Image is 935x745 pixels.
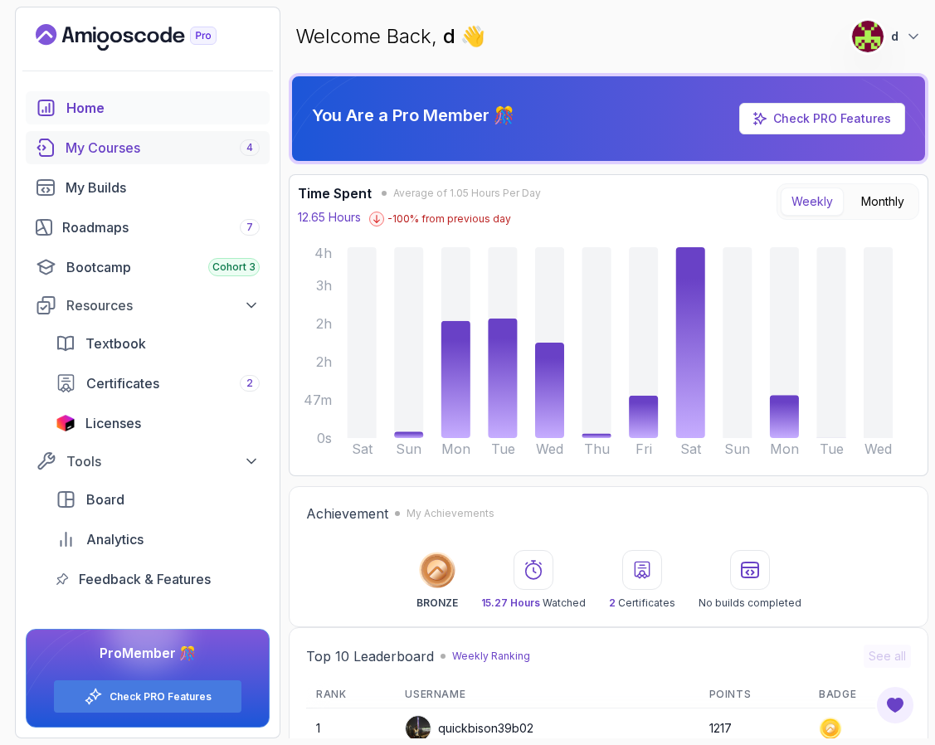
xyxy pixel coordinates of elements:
[387,212,511,226] p: -100 % from previous day
[395,681,699,708] th: Username
[316,353,332,370] tspan: 2h
[46,523,270,556] a: analytics
[86,529,144,549] span: Analytics
[460,22,486,50] span: 👋
[306,646,434,666] h2: Top 10 Leaderboard
[304,392,332,408] tspan: 47m
[66,138,260,158] div: My Courses
[851,20,922,53] button: user profile imaged
[26,91,270,124] a: home
[850,187,915,216] button: Monthly
[820,441,844,457] tspan: Tue
[452,650,530,663] p: Weekly Ranking
[699,681,810,708] th: Points
[66,257,260,277] div: Bootcamp
[246,377,253,390] span: 2
[306,504,388,523] h2: Achievement
[312,104,514,127] p: You Are a Pro Member 🎊
[584,441,610,457] tspan: Thu
[781,187,844,216] button: Weekly
[66,98,260,118] div: Home
[393,187,541,200] span: Average of 1.05 Hours Per Day
[773,111,891,125] a: Check PRO Features
[724,441,750,457] tspan: Sun
[396,441,421,457] tspan: Sun
[46,483,270,516] a: board
[770,441,799,457] tspan: Mon
[739,103,905,134] a: Check PRO Features
[864,441,892,457] tspan: Wed
[298,209,361,226] p: 12.65 Hours
[46,367,270,400] a: certificates
[852,21,884,52] img: user profile image
[316,315,332,332] tspan: 2h
[441,441,470,457] tspan: Mon
[481,596,586,610] p: Watched
[46,327,270,360] a: textbook
[36,24,255,51] a: Landing page
[609,596,616,609] span: 2
[416,596,458,610] p: BRONZE
[314,245,332,261] tspan: 4h
[246,221,253,234] span: 7
[246,141,253,154] span: 4
[26,446,270,476] button: Tools
[809,681,911,708] th: Badge
[864,645,911,668] button: See all
[536,441,563,457] tspan: Wed
[79,569,211,589] span: Feedback & Features
[26,251,270,284] a: bootcamp
[352,441,373,457] tspan: Sat
[85,334,146,353] span: Textbook
[86,373,159,393] span: Certificates
[699,596,801,610] p: No builds completed
[66,451,260,471] div: Tools
[306,681,395,708] th: Rank
[56,415,75,431] img: jetbrains icon
[26,211,270,244] a: roadmaps
[85,413,141,433] span: Licenses
[46,562,270,596] a: feedback
[443,24,460,48] span: d
[212,261,256,274] span: Cohort 3
[62,217,260,237] div: Roadmaps
[316,277,332,294] tspan: 3h
[609,596,675,610] p: Certificates
[86,489,124,509] span: Board
[317,430,332,446] tspan: 0s
[66,178,260,197] div: My Builds
[26,131,270,164] a: courses
[295,23,485,50] p: Welcome Back,
[406,716,431,741] img: user profile image
[491,441,515,457] tspan: Tue
[110,690,212,704] a: Check PRO Features
[875,685,915,725] button: Open Feedback Button
[405,715,533,742] div: quickbison39b02
[26,171,270,204] a: builds
[53,679,242,713] button: Check PRO Features
[66,295,260,315] div: Resources
[46,407,270,440] a: licenses
[298,183,372,203] h3: Time Spent
[407,507,494,520] p: My Achievements
[680,441,702,457] tspan: Sat
[481,596,540,609] span: 15.27 Hours
[891,28,898,45] p: d
[636,441,652,457] tspan: Fri
[26,290,270,320] button: Resources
